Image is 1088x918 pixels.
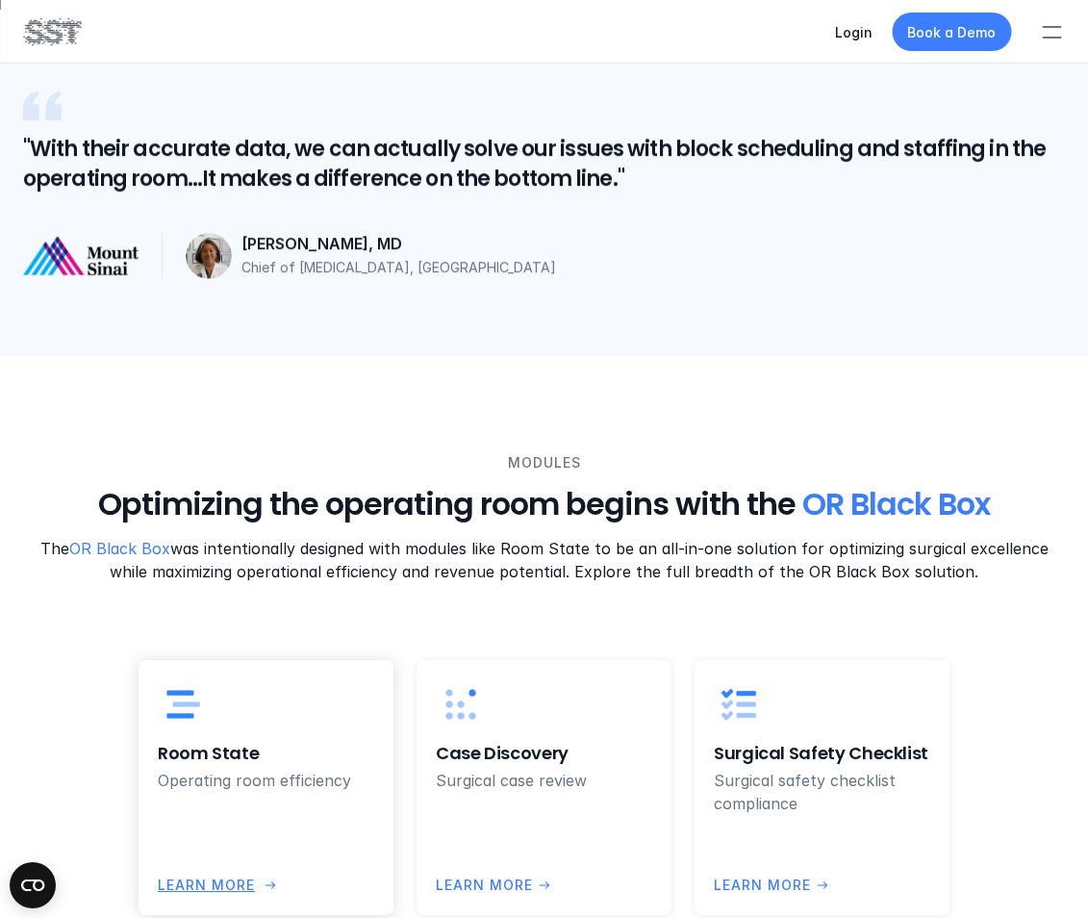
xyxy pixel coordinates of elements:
p: LEARN more [436,874,533,895]
a: Book a Demo [892,13,1011,51]
a: OR Black Box [69,539,170,558]
p: Book a Demo [907,22,996,42]
a: Login [835,24,873,40]
p: Chief of [MEDICAL_DATA], [GEOGRAPHIC_DATA] [241,258,1065,278]
p: Surgical safety checklist compliance [714,769,930,815]
p: LEARN more [714,874,811,895]
img: Mount Sinai logo [23,237,139,275]
button: Open CMP widget [10,862,56,908]
p: Surgical case review [436,769,652,792]
h6: Surgical Safety Checklist [714,741,930,765]
a: Icon with dots in a gridCase DiscoverySurgical case reviewLEARN morearrow_right_alt [417,660,671,915]
a: Room StateOperating room efficiencyLEARN morearrow_right_alt [139,660,393,915]
p: MODULES [508,452,581,473]
img: SST logo [23,15,81,48]
p: [PERSON_NAME], MD [241,234,1065,254]
p: Operating room efficiency [158,769,374,792]
img: Checklist icon [714,679,764,729]
h6: Case Discovery [436,741,652,765]
span: OR Black Box [802,483,990,525]
span: arrow_right_alt [815,878,830,893]
span: Optimizing the operating room begins with the [98,483,796,525]
span: arrow_right_alt [537,878,552,893]
p: The was intentionally designed with modules like Room State to be an all-in-one solution for opti... [23,537,1065,583]
img: Celia Divino headshot [186,233,232,279]
a: Checklist iconSurgical Safety ChecklistSurgical safety checklist complianceLEARN morearrow_right_alt [695,660,949,915]
h6: Room State [158,741,374,765]
p: LEARN more [158,874,255,895]
span: arrow_right_alt [263,878,278,893]
h5: "With their accurate data, we can actually solve our issues with block scheduling and staffing in... [23,135,1065,194]
img: Icon with dots in a grid [436,679,486,729]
